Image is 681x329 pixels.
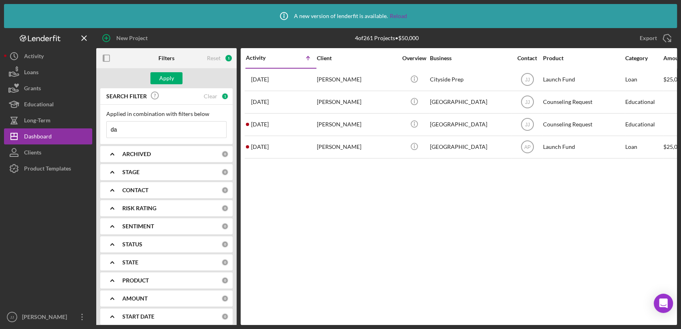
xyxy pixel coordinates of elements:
div: New Project [116,30,148,46]
b: CONTACT [122,187,148,193]
time: 2024-04-30 13:39 [251,76,269,83]
div: Export [640,30,657,46]
button: Product Templates [4,160,92,177]
text: JJ [525,77,530,83]
div: 0 [221,277,229,284]
div: Cityside Prep [430,69,510,90]
button: Apply [150,72,182,84]
div: 0 [221,241,229,248]
b: STATUS [122,241,142,248]
div: [PERSON_NAME] [317,69,397,90]
div: [PERSON_NAME] [317,114,397,135]
button: Clients [4,144,92,160]
div: Loans [24,64,39,82]
div: 0 [221,223,229,230]
b: STAGE [122,169,140,175]
div: Activity [246,55,281,61]
a: Reload [390,13,407,19]
b: SEARCH FILTER [106,93,147,100]
button: New Project [96,30,156,46]
b: SENTIMENT [122,223,154,229]
b: Filters [158,55,174,61]
text: JJ [525,122,530,128]
text: AP [524,144,530,150]
div: Loan [625,136,663,158]
div: Product Templates [24,160,71,179]
div: 0 [221,295,229,302]
div: [PERSON_NAME] [20,309,72,327]
text: JJ [10,315,14,319]
div: Dashboard [24,128,52,146]
text: JJ [525,100,530,105]
b: AMOUNT [122,295,148,302]
div: Client [317,55,397,61]
div: [PERSON_NAME] [317,136,397,158]
div: A new version of lenderfit is available. [274,6,407,26]
button: Long-Term [4,112,92,128]
div: Apply [159,72,174,84]
div: Product [543,55,623,61]
div: Clients [24,144,41,162]
div: 0 [221,150,229,158]
div: Educational [625,114,663,135]
div: Educational [625,91,663,113]
button: JJ[PERSON_NAME] [4,309,92,325]
b: PRODUCT [122,277,149,284]
b: STATE [122,259,138,266]
div: 0 [221,259,229,266]
b: START DATE [122,313,154,320]
div: Overview [399,55,429,61]
div: 0 [221,313,229,320]
div: Launch Fund [543,136,623,158]
time: 2025-05-21 22:30 [251,121,269,128]
div: 1 [221,93,229,100]
button: Grants [4,80,92,96]
button: Educational [4,96,92,112]
button: Dashboard [4,128,92,144]
div: Clear [204,93,217,100]
div: 1 [225,54,233,62]
div: Grants [24,80,41,98]
button: Export [632,30,677,46]
div: 4 of 261 Projects • $50,000 [355,35,419,41]
div: 0 [221,205,229,212]
div: [GEOGRAPHIC_DATA] [430,136,510,158]
div: Launch Fund [543,69,623,90]
div: Category [625,55,663,61]
div: Loan [625,69,663,90]
b: RISK RATING [122,205,156,211]
div: [PERSON_NAME] [317,91,397,113]
div: Educational [24,96,54,114]
time: 2025-05-21 23:17 [251,144,269,150]
time: 2024-05-15 15:20 [251,99,269,105]
div: 0 [221,187,229,194]
div: Activity [24,48,44,66]
div: Counseling Request [543,91,623,113]
div: Contact [512,55,542,61]
div: Applied in combination with filters below [106,111,227,117]
div: Open Intercom Messenger [654,294,673,313]
div: Business [430,55,510,61]
div: Counseling Request [543,114,623,135]
b: ARCHIVED [122,151,151,157]
div: 0 [221,169,229,176]
button: Activity [4,48,92,64]
div: [GEOGRAPHIC_DATA] [430,114,510,135]
div: [GEOGRAPHIC_DATA] [430,91,510,113]
div: Long-Term [24,112,51,130]
button: Loans [4,64,92,80]
div: Reset [207,55,221,61]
